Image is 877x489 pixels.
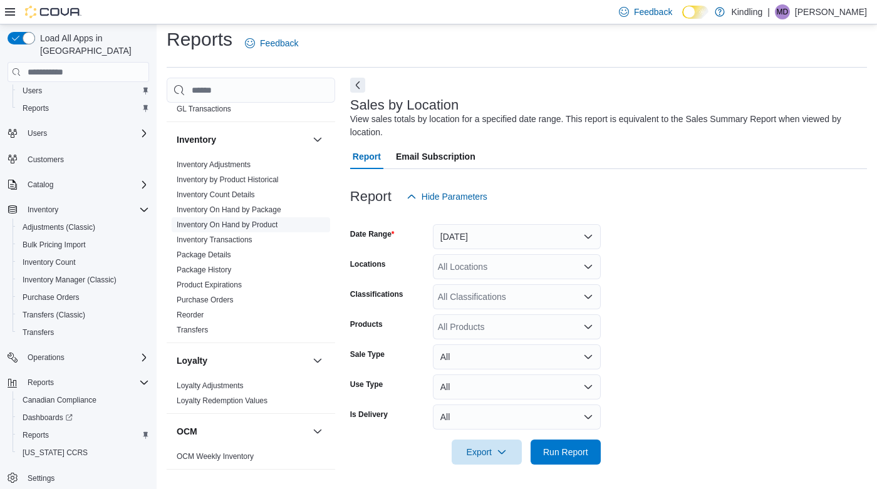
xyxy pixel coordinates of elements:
[177,381,244,390] a: Loyalty Adjustments
[177,205,281,214] a: Inventory On Hand by Package
[23,202,149,217] span: Inventory
[3,374,154,391] button: Reports
[177,280,242,290] span: Product Expirations
[350,319,383,329] label: Products
[18,410,149,425] span: Dashboards
[3,469,154,487] button: Settings
[23,350,149,365] span: Operations
[177,452,254,461] a: OCM Weekly Inventory
[452,440,522,465] button: Export
[3,201,154,219] button: Inventory
[18,410,78,425] a: Dashboards
[350,229,395,239] label: Date Range
[240,31,303,56] a: Feedback
[28,353,65,363] span: Operations
[310,424,325,439] button: OCM
[13,100,154,117] button: Reports
[177,425,197,438] h3: OCM
[177,381,244,391] span: Loyalty Adjustments
[177,425,308,438] button: OCM
[350,98,459,113] h3: Sales by Location
[583,292,593,302] button: Open list of options
[18,290,85,305] a: Purchase Orders
[23,86,42,96] span: Users
[18,220,149,235] span: Adjustments (Classic)
[23,126,149,141] span: Users
[13,236,154,254] button: Bulk Pricing Import
[177,396,267,405] a: Loyalty Redemption Values
[23,275,117,285] span: Inventory Manager (Classic)
[795,4,867,19] p: [PERSON_NAME]
[531,440,601,465] button: Run Report
[28,378,54,388] span: Reports
[18,428,54,443] a: Reports
[23,240,86,250] span: Bulk Pricing Import
[18,101,149,116] span: Reports
[177,265,231,275] span: Package History
[177,354,308,367] button: Loyalty
[350,78,365,93] button: Next
[23,126,52,141] button: Users
[177,250,231,260] span: Package Details
[13,324,154,341] button: Transfers
[18,237,149,252] span: Bulk Pricing Import
[23,103,49,113] span: Reports
[28,180,53,190] span: Catalog
[18,307,90,322] a: Transfers (Classic)
[23,470,149,486] span: Settings
[18,255,81,270] a: Inventory Count
[177,310,204,320] span: Reorder
[459,440,514,465] span: Export
[543,446,588,458] span: Run Report
[13,254,154,271] button: Inventory Count
[167,86,335,121] div: Finance
[25,6,81,18] img: Cova
[167,449,335,469] div: OCM
[23,257,76,267] span: Inventory Count
[177,175,279,185] span: Inventory by Product Historical
[177,396,267,406] span: Loyalty Redemption Values
[634,6,672,18] span: Feedback
[177,295,234,305] span: Purchase Orders
[350,349,385,359] label: Sale Type
[167,27,232,52] h1: Reports
[13,82,154,100] button: Users
[35,32,149,57] span: Load All Apps in [GEOGRAPHIC_DATA]
[177,175,279,184] a: Inventory by Product Historical
[18,272,149,287] span: Inventory Manager (Classic)
[177,311,204,319] a: Reorder
[23,395,96,405] span: Canadian Compliance
[23,177,58,192] button: Catalog
[13,289,154,306] button: Purchase Orders
[23,375,59,390] button: Reports
[350,113,861,139] div: View sales totals by location for a specified date range. This report is equivalent to the Sales ...
[682,6,708,19] input: Dark Mode
[350,379,383,389] label: Use Type
[18,325,149,340] span: Transfers
[310,353,325,368] button: Loyalty
[23,310,85,320] span: Transfers (Classic)
[23,177,149,192] span: Catalog
[13,444,154,461] button: [US_STATE] CCRS
[13,271,154,289] button: Inventory Manager (Classic)
[18,101,54,116] a: Reports
[23,471,60,486] a: Settings
[177,160,251,169] a: Inventory Adjustments
[167,157,335,342] div: Inventory
[177,104,231,114] span: GL Transactions
[23,151,149,167] span: Customers
[18,428,149,443] span: Reports
[23,430,49,440] span: Reports
[433,344,601,369] button: All
[177,133,216,146] h3: Inventory
[18,393,101,408] a: Canadian Compliance
[18,393,149,408] span: Canadian Compliance
[23,222,95,232] span: Adjustments (Classic)
[3,176,154,193] button: Catalog
[18,445,149,460] span: Washington CCRS
[13,306,154,324] button: Transfers (Classic)
[18,83,149,98] span: Users
[350,259,386,269] label: Locations
[350,409,388,420] label: Is Delivery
